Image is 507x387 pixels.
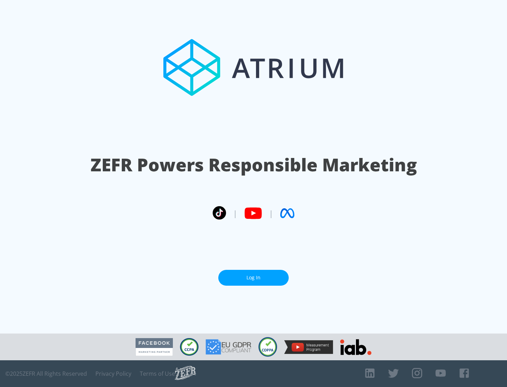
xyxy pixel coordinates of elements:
span: | [269,208,273,218]
a: Log In [218,270,289,286]
h1: ZEFR Powers Responsible Marketing [90,153,417,177]
span: © 2025 ZEFR All Rights Reserved [5,370,87,377]
a: Privacy Policy [95,370,131,377]
a: Terms of Use [140,370,175,377]
img: IAB [340,339,371,355]
img: COPPA Compliant [258,337,277,357]
img: CCPA Compliant [180,338,199,356]
span: | [233,208,237,218]
img: GDPR Compliant [206,339,251,355]
img: YouTube Measurement Program [284,340,333,354]
img: Facebook Marketing Partner [136,338,173,356]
